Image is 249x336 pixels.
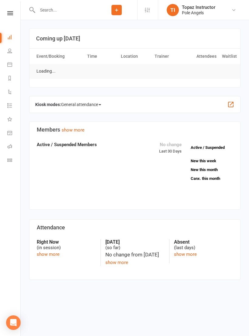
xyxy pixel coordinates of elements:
[34,64,58,78] td: Loading...
[7,140,21,154] a: Roll call kiosk mode
[182,5,215,10] div: Topaz Instructor
[167,4,179,16] div: TI
[37,127,233,133] h3: Members
[7,127,21,140] a: General attendance kiosk mode
[174,239,233,245] strong: Absent
[62,127,84,133] a: show more
[105,251,164,259] div: No change from [DATE]
[7,58,21,72] a: Calendar
[118,49,152,64] th: Location
[159,141,182,148] div: No change
[35,102,61,107] strong: Kiosk modes:
[37,239,96,245] strong: Right Now
[159,141,182,155] div: Last 30 Days
[37,252,60,257] a: show more
[6,315,21,330] div: Open Intercom Messenger
[186,49,219,64] th: Attendees
[37,239,96,251] div: (in session)
[174,252,197,257] a: show more
[84,49,118,64] th: Time
[7,45,21,58] a: People
[36,36,234,42] h3: Coming up [DATE]
[7,72,21,86] a: Reports
[188,141,237,154] a: Active / Suspended
[7,154,21,168] a: Class kiosk mode
[61,100,101,109] span: General attendance
[191,168,233,172] a: New this month
[7,31,21,45] a: Dashboard
[7,113,21,127] a: What's New
[182,10,215,15] div: Pole Angels
[34,49,84,64] th: Event/Booking
[105,260,128,265] a: show more
[37,142,97,147] strong: Active / Suspended Members
[37,225,233,231] h3: Attendance
[191,177,233,180] a: Canx. this month
[174,239,233,251] div: (last days)
[152,49,186,64] th: Trainer
[105,239,164,245] strong: [DATE]
[36,6,96,14] input: Search...
[105,239,164,251] div: (so far)
[219,49,236,64] th: Waitlist
[191,159,233,163] a: New this week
